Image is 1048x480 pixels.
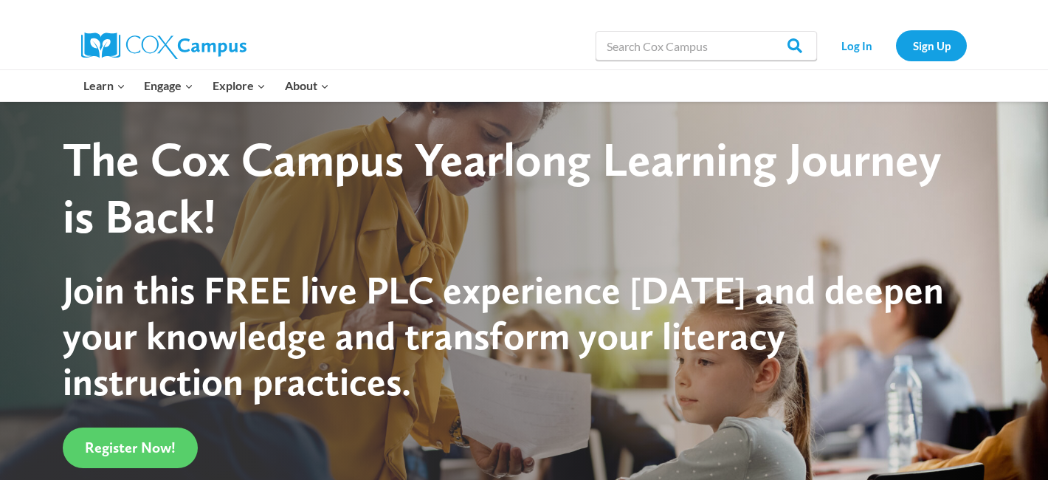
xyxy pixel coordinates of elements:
[275,70,339,101] button: Child menu of About
[74,70,338,101] nav: Primary Navigation
[63,428,198,468] a: Register Now!
[63,131,958,245] div: The Cox Campus Yearlong Learning Journey is Back!
[824,30,889,61] a: Log In
[824,30,967,61] nav: Secondary Navigation
[596,31,817,61] input: Search Cox Campus
[85,439,176,456] span: Register Now!
[135,70,204,101] button: Child menu of Engage
[203,70,275,101] button: Child menu of Explore
[63,267,944,405] span: Join this FREE live PLC experience [DATE] and deepen your knowledge and transform your literacy i...
[74,70,135,101] button: Child menu of Learn
[896,30,967,61] a: Sign Up
[81,32,247,59] img: Cox Campus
